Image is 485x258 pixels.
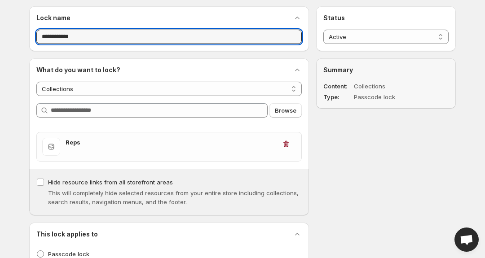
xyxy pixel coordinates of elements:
span: Passcode lock [48,250,89,258]
span: This will completely hide selected resources from your entire store including collections, search... [48,189,299,206]
dd: Passcode lock [354,92,423,101]
span: Browse [275,106,296,115]
dt: Content : [323,82,352,91]
h2: Status [323,13,449,22]
h2: Summary [323,66,449,74]
h2: What do you want to lock? [36,66,120,74]
dd: Collections [354,82,423,91]
h3: Reps [66,138,276,147]
h2: Lock name [36,13,71,22]
span: Hide resource links from all storefront areas [48,179,173,186]
div: Open chat [454,227,479,252]
dt: Type : [323,92,352,101]
h2: This lock applies to [36,230,98,239]
button: Browse [269,103,302,118]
